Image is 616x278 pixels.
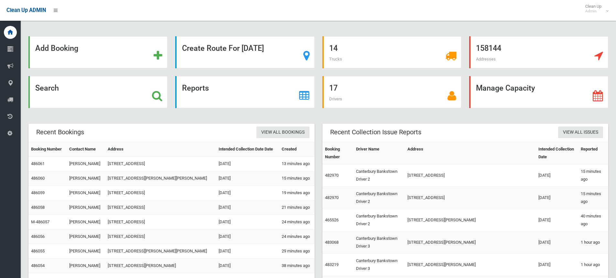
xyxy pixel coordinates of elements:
[175,76,314,108] a: Reports
[182,44,264,53] strong: Create Route For [DATE]
[536,142,578,164] th: Intended Collection Date
[329,83,338,93] strong: 17
[405,231,536,254] td: [STREET_ADDRESS][PERSON_NAME]
[353,209,405,231] td: Canterbury Bankstown Driver 2
[216,142,279,157] th: Intended Collection Date Date
[279,229,314,244] td: 24 minutes ago
[476,57,496,61] span: Addresses
[329,96,342,101] span: Drivers
[6,7,46,13] span: Clean Up ADMIN
[105,244,216,259] td: [STREET_ADDRESS][PERSON_NAME][PERSON_NAME]
[105,142,216,157] th: Address
[216,200,279,215] td: [DATE]
[35,44,78,53] strong: Add Booking
[578,231,608,254] td: 1 hour ago
[536,231,578,254] td: [DATE]
[325,173,339,178] a: 482970
[35,83,59,93] strong: Search
[585,9,601,14] small: Admin
[405,187,536,209] td: [STREET_ADDRESS]
[405,164,536,187] td: [STREET_ADDRESS]
[353,187,405,209] td: Canterbury Bankstown Driver 2
[67,215,105,229] td: [PERSON_NAME]
[325,195,339,200] a: 482970
[353,164,405,187] td: Canterbury Bankstown Driver 2
[279,142,314,157] th: Created
[256,127,309,139] a: View All Bookings
[558,127,603,139] a: View All Issues
[105,171,216,186] td: [STREET_ADDRESS][PERSON_NAME][PERSON_NAME]
[31,205,45,210] a: 486058
[536,254,578,276] td: [DATE]
[469,76,608,108] a: Manage Capacity
[353,231,405,254] td: Canterbury Bankstown Driver 3
[279,200,314,215] td: 21 minutes ago
[216,186,279,200] td: [DATE]
[279,186,314,200] td: 19 minutes ago
[67,229,105,244] td: [PERSON_NAME]
[175,36,314,68] a: Create Route For [DATE]
[578,209,608,231] td: 40 minutes ago
[182,83,209,93] strong: Reports
[31,190,45,195] a: 486059
[67,171,105,186] td: [PERSON_NAME]
[578,254,608,276] td: 1 hour ago
[28,142,67,157] th: Booking Number
[578,164,608,187] td: 15 minutes ago
[216,215,279,229] td: [DATE]
[536,187,578,209] td: [DATE]
[31,161,45,166] a: 486061
[322,36,461,68] a: 14 Trucks
[476,83,535,93] strong: Manage Capacity
[105,186,216,200] td: [STREET_ADDRESS]
[469,36,608,68] a: 158144 Addresses
[279,259,314,273] td: 38 minutes ago
[405,142,536,164] th: Address
[67,186,105,200] td: [PERSON_NAME]
[67,200,105,215] td: [PERSON_NAME]
[325,240,339,245] a: 483068
[67,259,105,273] td: [PERSON_NAME]
[67,244,105,259] td: [PERSON_NAME]
[476,44,501,53] strong: 158144
[31,263,45,268] a: 486054
[31,176,45,181] a: 486060
[216,157,279,171] td: [DATE]
[322,142,354,164] th: Booking Number
[279,157,314,171] td: 13 minutes ago
[105,215,216,229] td: [STREET_ADDRESS]
[28,36,168,68] a: Add Booking
[582,4,608,14] span: Clean Up
[216,259,279,273] td: [DATE]
[31,234,45,239] a: 486056
[279,244,314,259] td: 29 minutes ago
[536,164,578,187] td: [DATE]
[31,249,45,253] a: 486055
[279,171,314,186] td: 15 minutes ago
[325,262,339,267] a: 483219
[536,209,578,231] td: [DATE]
[28,126,92,139] header: Recent Bookings
[67,142,105,157] th: Contact Name
[322,126,429,139] header: Recent Collection Issue Reports
[353,142,405,164] th: Driver Name
[578,187,608,209] td: 15 minutes ago
[28,76,168,108] a: Search
[105,157,216,171] td: [STREET_ADDRESS]
[405,254,536,276] td: [STREET_ADDRESS][PERSON_NAME]
[325,217,339,222] a: 465526
[329,44,338,53] strong: 14
[329,57,342,61] span: Trucks
[216,244,279,259] td: [DATE]
[322,76,461,108] a: 17 Drivers
[353,254,405,276] td: Canterbury Bankstown Driver 3
[67,157,105,171] td: [PERSON_NAME]
[105,229,216,244] td: [STREET_ADDRESS]
[216,229,279,244] td: [DATE]
[279,215,314,229] td: 24 minutes ago
[405,209,536,231] td: [STREET_ADDRESS][PERSON_NAME]
[216,171,279,186] td: [DATE]
[105,200,216,215] td: [STREET_ADDRESS]
[578,142,608,164] th: Reported
[31,219,49,224] a: M-486057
